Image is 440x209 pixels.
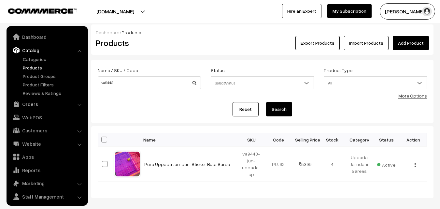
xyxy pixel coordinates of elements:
[121,30,141,35] span: Products
[415,163,416,167] img: Menu
[319,146,346,182] td: 4
[282,4,321,18] a: Hire an Expert
[8,8,77,13] img: COMMMERCE
[398,93,427,98] a: More Options
[238,146,265,182] td: va9443-jun-uppada-sp
[98,67,138,74] label: Name / SKU / Code
[265,133,292,146] th: Code
[393,36,429,50] a: Add Product
[8,98,86,110] a: Orders
[380,3,435,20] button: [PERSON_NAME]
[233,102,259,116] a: Reset
[8,125,86,136] a: Customers
[324,67,352,74] label: Product Type
[327,4,372,18] a: My Subscription
[266,102,292,116] button: Search
[98,76,201,89] input: Name / SKU / Code
[373,133,400,146] th: Status
[8,164,86,176] a: Reports
[8,191,86,202] a: Staff Management
[344,36,389,50] a: Import Products
[238,133,265,146] th: SKU
[8,31,86,43] a: Dashboard
[21,73,86,80] a: Product Groups
[144,161,230,167] a: Pure Uppada Jamdani Sticker Buta Saree
[324,77,427,89] span: All
[400,133,427,146] th: Action
[292,146,319,182] td: 5399
[346,133,373,146] th: Category
[346,146,373,182] td: Uppada Jamdani Sarees
[211,76,314,89] span: Select Status
[96,38,200,48] h2: Products
[295,36,340,50] button: Export Products
[211,77,314,89] span: Select Status
[211,67,225,74] label: Status
[8,177,86,189] a: Marketing
[292,133,319,146] th: Selling Price
[21,90,86,97] a: Reviews & Ratings
[96,29,429,36] div: /
[96,30,120,35] a: Dashboard
[377,160,395,168] span: Active
[140,133,238,146] th: Name
[8,7,65,14] a: COMMMERCE
[21,81,86,88] a: Product Filters
[422,7,432,16] img: user
[324,76,427,89] span: All
[265,146,292,182] td: PUJ62
[319,133,346,146] th: Stock
[8,138,86,150] a: Website
[8,151,86,163] a: Apps
[21,64,86,71] a: Products
[8,44,86,56] a: Catalog
[21,56,86,63] a: Categories
[74,3,157,20] button: [DOMAIN_NAME]
[8,112,86,123] a: WebPOS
